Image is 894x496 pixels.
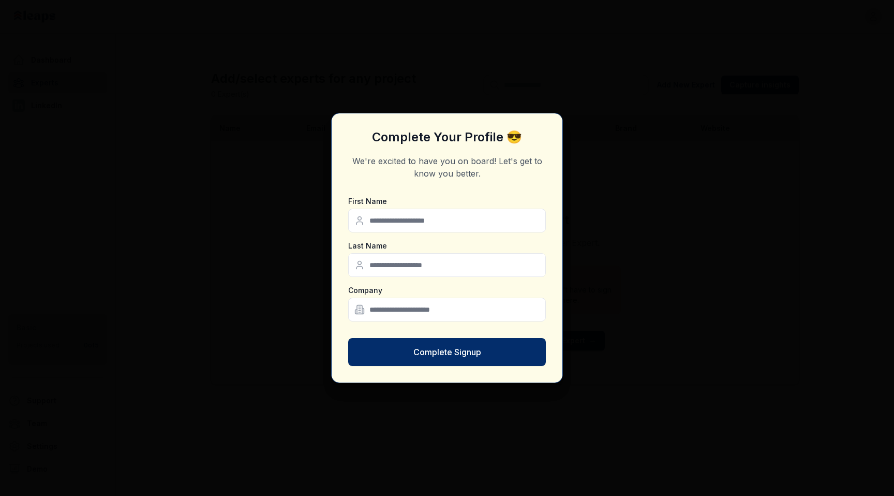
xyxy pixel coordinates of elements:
[348,285,546,296] label: Company
[348,241,546,251] label: Last Name
[348,130,546,144] h3: Complete Your Profile 😎
[348,155,546,180] p: We're excited to have you on board! Let's get to know you better.
[348,338,546,366] button: Complete Signup
[348,196,546,207] label: First Name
